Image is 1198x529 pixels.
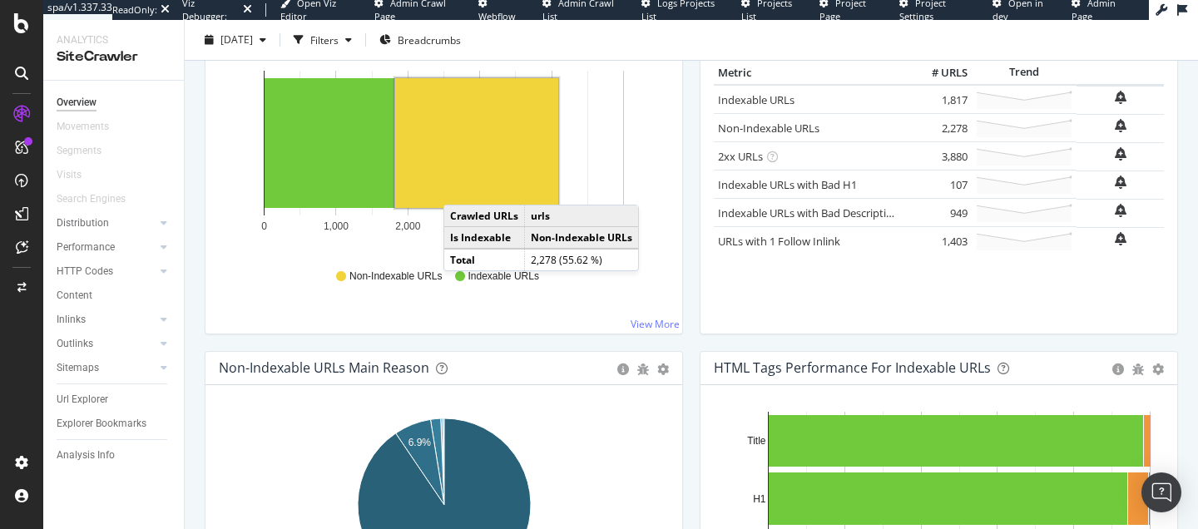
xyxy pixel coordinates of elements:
span: Indexable URLs [468,269,539,284]
div: Non-Indexable URLs Main Reason [219,359,429,376]
td: 1,817 [905,85,972,114]
a: HTTP Codes [57,263,156,280]
span: Webflow [478,10,516,22]
div: bell-plus [1115,204,1126,217]
a: Inlinks [57,311,156,329]
td: Is Indexable [444,226,525,249]
a: Segments [57,142,118,160]
td: urls [525,205,639,227]
div: Content [57,287,92,304]
a: Explorer Bookmarks [57,415,172,433]
td: 107 [905,171,972,199]
button: [DATE] [198,27,273,53]
div: Open Intercom Messenger [1141,472,1181,512]
div: SiteCrawler [57,47,171,67]
div: circle-info [1112,363,1124,375]
div: HTTP Codes [57,263,113,280]
text: Title [747,435,766,447]
div: Visits [57,166,82,184]
div: bell-plus [1115,147,1126,161]
a: Visits [57,166,98,184]
div: gear [1152,363,1164,375]
div: circle-info [617,363,629,375]
th: Metric [714,61,905,86]
div: Url Explorer [57,391,108,408]
button: Breadcrumbs [373,27,468,53]
a: 2xx URLs [718,149,763,164]
td: 949 [905,199,972,227]
td: 2,278 (55.62 %) [525,249,639,270]
div: Analysis Info [57,447,115,464]
div: bell-plus [1115,119,1126,132]
div: bell-plus [1115,91,1126,104]
a: Sitemaps [57,359,156,377]
a: URLs with 1 Follow Inlink [718,234,840,249]
td: 3,880 [905,142,972,171]
div: bell-plus [1115,176,1126,189]
a: Indexable URLs with Bad H1 [718,177,857,192]
span: Breadcrumbs [398,32,461,47]
div: bell-plus [1115,232,1126,245]
div: Movements [57,118,109,136]
a: Content [57,287,172,304]
a: Distribution [57,215,156,232]
td: 1,403 [905,227,972,255]
a: Movements [57,118,126,136]
div: Performance [57,239,115,256]
a: Indexable URLs [718,92,795,107]
text: 2,000 [395,220,420,232]
div: HTML Tags Performance for Indexable URLs [714,359,991,376]
button: Filters [287,27,359,53]
div: ReadOnly: [112,3,157,17]
td: Non-Indexable URLs [525,226,639,249]
a: View More [631,317,680,331]
div: Distribution [57,215,109,232]
a: Overview [57,94,172,111]
span: Non-Indexable URLs [349,269,442,284]
div: bug [637,363,649,375]
td: Total [444,249,525,270]
div: gear [657,363,669,375]
div: Inlinks [57,311,86,329]
div: Explorer Bookmarks [57,415,146,433]
div: Filters [310,32,339,47]
td: 2,278 [905,114,972,142]
th: Trend [972,61,1077,86]
a: Url Explorer [57,391,172,408]
div: Sitemaps [57,359,99,377]
a: Non-Indexable URLs [718,121,819,136]
a: Analysis Info [57,447,172,464]
th: # URLS [905,61,972,86]
a: Indexable URLs with Bad Description [718,205,899,220]
text: 1,000 [324,220,349,232]
div: Analytics [57,33,171,47]
text: 6.9% [408,437,432,448]
td: Crawled URLs [444,205,525,227]
svg: A chart. [219,61,669,254]
a: Search Engines [57,190,142,208]
div: Outlinks [57,335,93,353]
text: H1 [753,493,766,505]
div: Overview [57,94,97,111]
div: Search Engines [57,190,126,208]
a: Outlinks [57,335,156,353]
span: 2025 Sep. 18th [220,32,253,47]
text: 0 [261,220,267,232]
div: Segments [57,142,101,160]
div: bug [1132,363,1144,375]
a: Performance [57,239,156,256]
